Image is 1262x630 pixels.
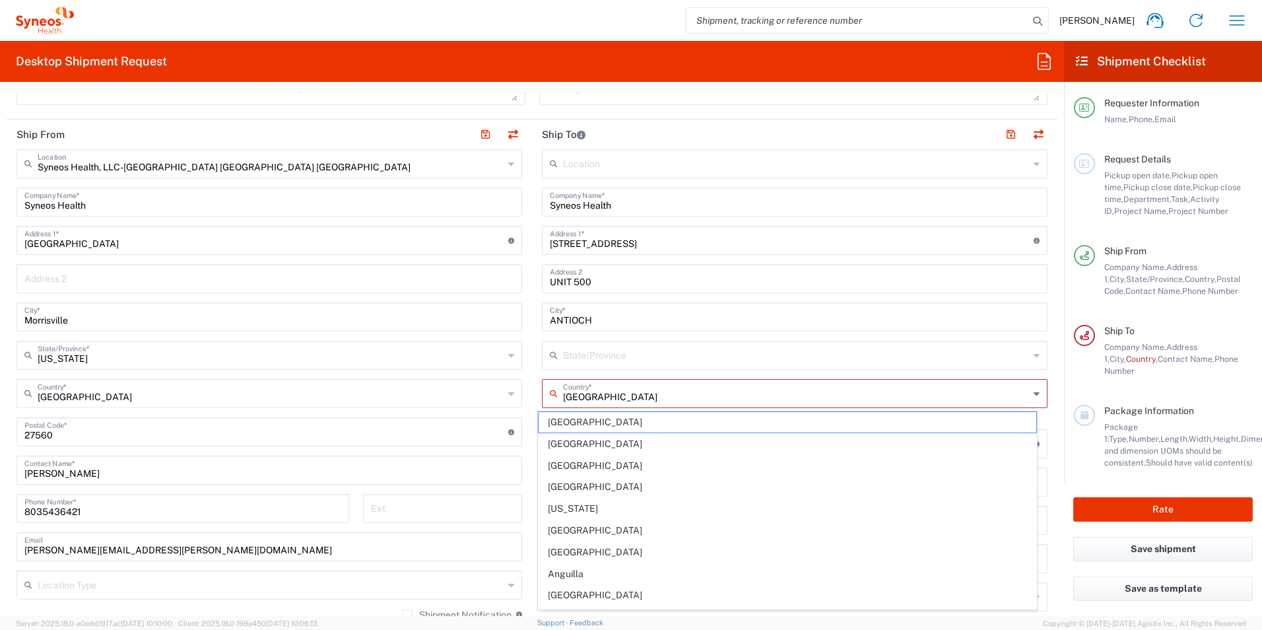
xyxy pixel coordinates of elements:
span: City, [1110,354,1126,364]
span: Country, [1185,274,1216,284]
span: [DATE] 10:10:00 [121,619,172,627]
span: Contact Name, [1125,286,1182,296]
span: Server: 2025.18.0-a0edd1917ac [16,619,172,627]
span: Pickup open date, [1104,170,1172,180]
span: Length, [1160,434,1189,444]
button: Save as template [1073,577,1253,601]
span: Type, [1109,434,1129,444]
span: Client: 2025.18.0-198a450 [178,619,317,627]
h2: Shipment Checklist [1076,53,1206,69]
span: Department, [1123,194,1171,204]
span: Number, [1129,434,1160,444]
span: [GEOGRAPHIC_DATA] [539,434,1037,454]
span: [GEOGRAPHIC_DATA] [539,412,1037,433]
h2: Ship From [17,128,65,141]
span: [GEOGRAPHIC_DATA] [539,520,1037,541]
span: Copyright © [DATE]-[DATE] Agistix Inc., All Rights Reserved [1043,617,1246,629]
h2: Desktop Shipment Request [16,53,167,69]
span: Phone Number [1182,286,1238,296]
span: City, [1110,274,1126,284]
span: Pickup close date, [1123,182,1193,192]
span: Package 1: [1104,422,1138,444]
span: [DATE] 10:06:13 [266,619,317,627]
span: [GEOGRAPHIC_DATA] [539,542,1037,563]
span: Company Name, [1104,342,1166,352]
span: Company Name, [1104,262,1166,272]
div: This field is required [542,408,1047,420]
span: Requester Information [1104,98,1199,108]
input: Shipment, tracking or reference number [686,8,1028,33]
button: Rate [1073,497,1253,522]
span: Package Information [1104,405,1194,416]
a: Support [537,619,570,627]
span: Anguilla [539,564,1037,584]
span: [GEOGRAPHIC_DATA] [539,477,1037,497]
span: Task, [1171,194,1190,204]
label: Shipment Notification [402,610,512,620]
span: Height, [1213,434,1241,444]
span: State/Province, [1126,274,1185,284]
a: Feedback [570,619,603,627]
span: Contact Name, [1158,354,1214,364]
span: [GEOGRAPHIC_DATA] [539,456,1037,476]
span: [GEOGRAPHIC_DATA] [539,607,1037,627]
span: [GEOGRAPHIC_DATA] [539,585,1037,606]
span: Ship From [1104,246,1146,256]
span: [PERSON_NAME] [1059,15,1135,26]
span: Ship To [1104,326,1135,336]
span: [US_STATE] [539,499,1037,519]
h2: Ship To [542,128,585,141]
button: Save shipment [1073,537,1253,561]
span: Name, [1104,114,1129,124]
span: Width, [1189,434,1213,444]
span: Email [1154,114,1176,124]
span: Request Details [1104,154,1171,164]
span: Phone, [1129,114,1154,124]
span: Should have valid content(s) [1146,458,1253,468]
span: Project Name, [1114,206,1168,216]
span: Project Number [1168,206,1228,216]
span: Country, [1126,354,1158,364]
